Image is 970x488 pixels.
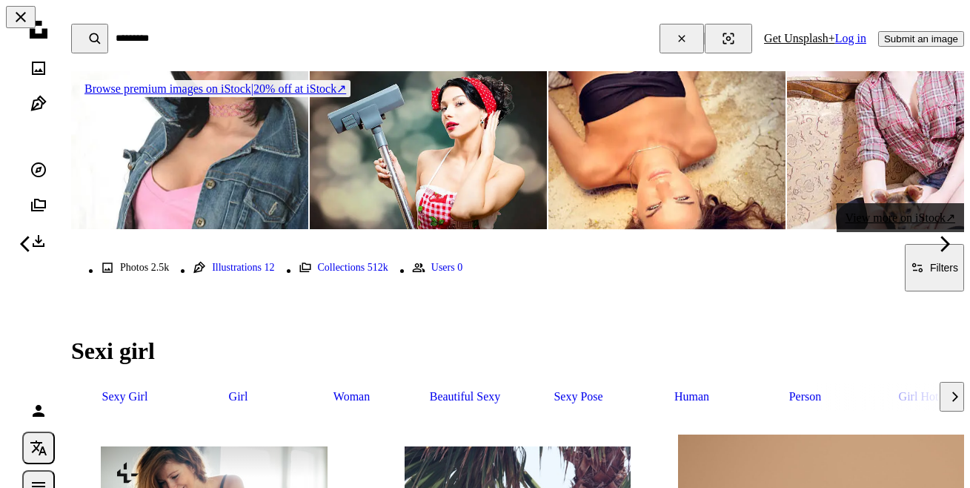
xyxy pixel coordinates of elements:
[71,383,179,411] a: sexy girl
[368,262,388,274] span: 512k
[835,32,866,45] a: Log in
[71,71,308,229] img: sexi girl
[71,24,108,53] button: Search Unsplash
[764,32,835,45] a: Get Unsplash+
[412,244,462,291] a: Users 0
[457,262,462,274] span: 0
[185,383,292,411] a: girl
[751,383,859,411] a: person
[298,383,405,411] a: woman
[84,82,253,95] span: Browse premium images on iStock |
[71,337,964,365] h1: Sexi girl
[846,211,955,224] span: View more on iStock ↗
[299,244,388,291] a: Collections 512k
[193,244,274,291] a: Illustrations 12
[22,432,55,464] button: Language
[525,383,632,411] a: sexy pose
[24,396,53,426] a: Log in / Sign up
[24,155,53,185] a: Explore
[940,382,964,412] button: scroll list to the right
[24,89,53,119] a: Illustrations
[878,31,964,47] button: Submit an image
[310,71,547,229] img: Amazing sexi pin-up lady with vacuum cleaner
[80,80,351,97] div: 20% off at iStock ↗
[411,383,519,411] a: beautiful sexy
[638,383,745,411] a: human
[71,71,359,106] a: Browse premium images on iStock|20% off at iStock↗
[24,53,53,83] a: Photos
[548,71,785,229] img: Provocative sexi brunette in black bra on sandy dry ground
[705,24,752,53] button: Visual search
[660,24,704,53] button: Clear
[837,203,964,232] a: View more on iStock↗
[71,24,752,53] form: Find visuals sitewide
[918,173,970,315] a: Next
[905,244,964,291] button: Filters
[265,262,275,274] span: 12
